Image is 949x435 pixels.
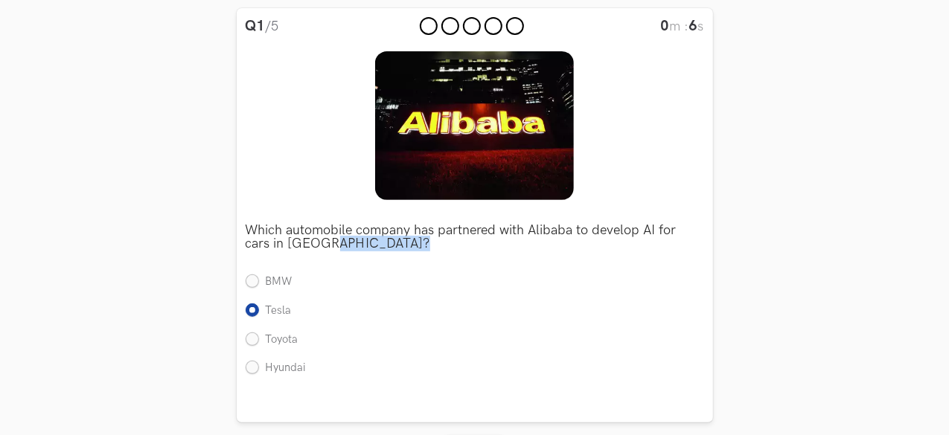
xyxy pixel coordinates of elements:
strong: 6 [689,17,698,35]
strong: 0 [661,17,670,35]
span: m : s [661,19,704,34]
label: Toyota [246,332,298,348]
li: /5 [246,17,279,44]
label: BMW [246,274,293,290]
img: Image description [375,51,575,200]
label: Tesla [246,303,292,319]
p: Which automobile company has partnered with Alibaba to develop AI for cars in [GEOGRAPHIC_DATA]? [246,224,704,251]
strong: Q1 [246,17,266,35]
label: Hyundai [246,361,307,376]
